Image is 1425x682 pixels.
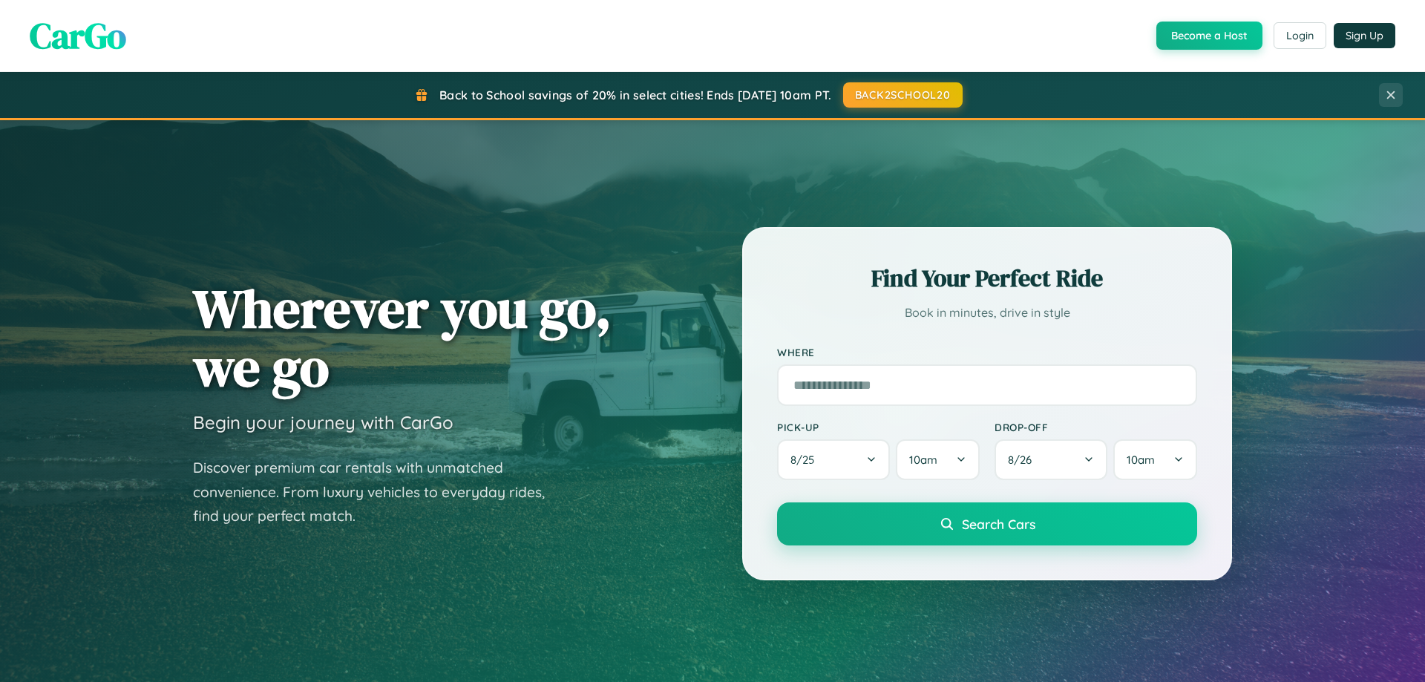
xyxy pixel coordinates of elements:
button: BACK2SCHOOL20 [843,82,963,108]
span: 8 / 26 [1008,453,1039,467]
button: 8/26 [995,439,1107,480]
button: 10am [896,439,980,480]
label: Drop-off [995,421,1197,433]
h3: Begin your journey with CarGo [193,411,453,433]
p: Book in minutes, drive in style [777,302,1197,324]
button: 10am [1113,439,1197,480]
button: Login [1274,22,1326,49]
button: Sign Up [1334,23,1395,48]
h2: Find Your Perfect Ride [777,262,1197,295]
span: 10am [909,453,937,467]
button: 8/25 [777,439,890,480]
span: Back to School savings of 20% in select cities! Ends [DATE] 10am PT. [439,88,831,102]
button: Search Cars [777,502,1197,545]
label: Pick-up [777,421,980,433]
span: Search Cars [962,516,1035,532]
p: Discover premium car rentals with unmatched convenience. From luxury vehicles to everyday rides, ... [193,456,564,528]
h1: Wherever you go, we go [193,279,612,396]
span: 8 / 25 [790,453,822,467]
span: 10am [1127,453,1155,467]
span: CarGo [30,11,126,60]
button: Become a Host [1156,22,1262,50]
label: Where [777,346,1197,358]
